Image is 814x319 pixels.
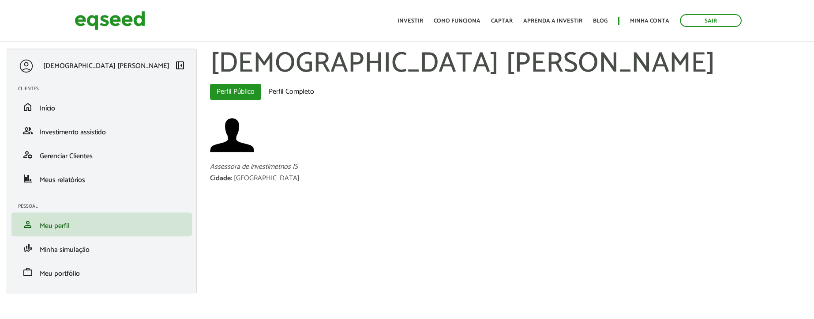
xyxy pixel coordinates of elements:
[18,102,185,112] a: homeInício
[11,167,192,190] li: Meus relatórios
[210,113,254,157] img: Foto de Thais Cristina Yano Miashiro
[23,243,33,254] span: finance_mode
[210,84,261,100] a: Perfil Público
[175,60,185,72] a: Colapsar menu
[43,62,169,70] p: [DEMOGRAPHIC_DATA] [PERSON_NAME]
[398,18,423,24] a: Investir
[18,219,185,230] a: personMeu perfil
[593,18,608,24] a: Blog
[175,60,185,71] span: left_panel_close
[23,125,33,136] span: group
[11,260,192,284] li: Meu portfólio
[234,175,300,182] div: [GEOGRAPHIC_DATA]
[40,126,106,138] span: Investimento assistido
[231,172,232,184] span: :
[11,236,192,260] li: Minha simulação
[18,86,192,91] h2: Clientes
[18,149,185,160] a: manage_accountsGerenciar Clientes
[40,150,93,162] span: Gerenciar Clientes
[262,84,321,100] a: Perfil Completo
[40,244,90,256] span: Minha simulação
[75,9,145,32] img: EqSeed
[680,14,742,27] a: Sair
[210,113,254,157] a: Ver perfil do usuário.
[11,143,192,167] li: Gerenciar Clientes
[11,213,192,236] li: Meu perfil
[18,204,192,209] h2: Pessoal
[23,102,33,112] span: home
[18,125,185,136] a: groupInvestimento assistido
[210,163,807,171] div: Assessora de investimetnos IS
[40,103,55,114] span: Início
[210,175,234,182] div: Cidade
[18,173,185,184] a: financeMeus relatórios
[40,220,69,232] span: Meu perfil
[23,267,33,277] span: work
[11,119,192,143] li: Investimento assistido
[11,95,192,119] li: Início
[18,243,185,254] a: finance_modeMinha simulação
[630,18,669,24] a: Minha conta
[523,18,582,24] a: Aprenda a investir
[23,219,33,230] span: person
[23,149,33,160] span: manage_accounts
[434,18,480,24] a: Como funciona
[491,18,513,24] a: Captar
[18,267,185,277] a: workMeu portfólio
[40,268,80,280] span: Meu portfólio
[23,173,33,184] span: finance
[210,49,807,80] h1: [DEMOGRAPHIC_DATA] [PERSON_NAME]
[40,174,85,186] span: Meus relatórios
